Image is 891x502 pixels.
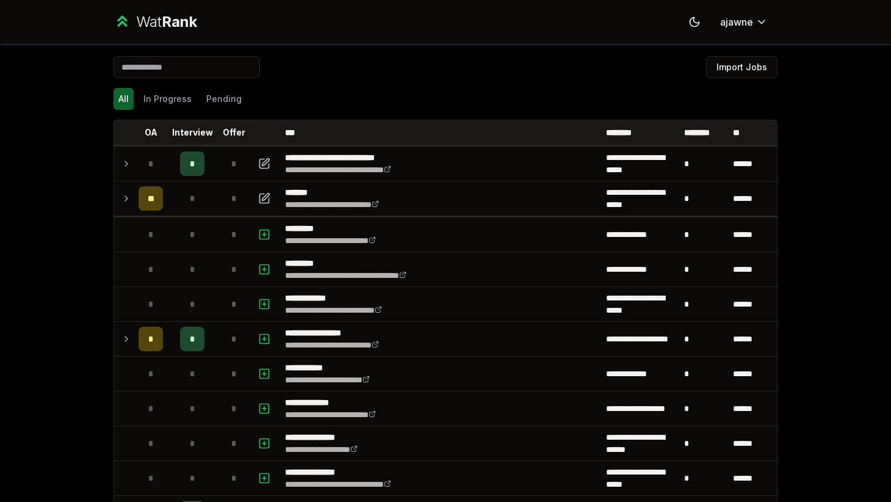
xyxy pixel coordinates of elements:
[706,56,777,78] button: Import Jobs
[162,13,197,31] span: Rank
[139,88,197,110] button: In Progress
[114,12,197,32] a: WatRank
[710,11,777,33] button: ajawne
[136,12,197,32] div: Wat
[201,88,247,110] button: Pending
[223,126,245,139] p: Offer
[145,126,157,139] p: OA
[114,88,134,110] button: All
[720,15,753,29] span: ajawne
[172,126,213,139] p: Interview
